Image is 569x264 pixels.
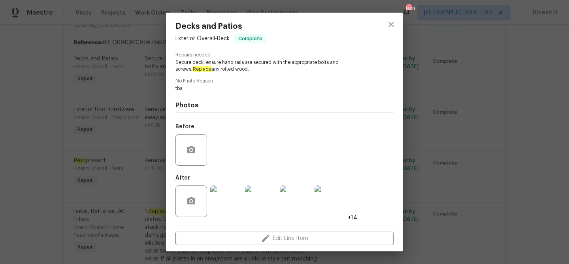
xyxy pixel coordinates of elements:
span: Repairs needed [175,52,394,58]
h5: Before [175,124,194,129]
span: +14 [348,214,357,222]
span: Exterior Overall - Deck [175,36,230,41]
span: Decks and Patios [175,22,266,31]
h4: Photos [175,101,394,109]
span: tba [175,85,372,92]
h5: After [175,175,190,181]
button: close [382,15,401,34]
div: 849 [406,5,411,13]
span: No Photo Reason [175,79,394,84]
span: Secure deck, ensure hand rails are secured with the appropriate bolts and screws. any rotted wood. [175,59,372,73]
em: Replace [192,66,211,72]
span: Complete [235,35,266,43]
